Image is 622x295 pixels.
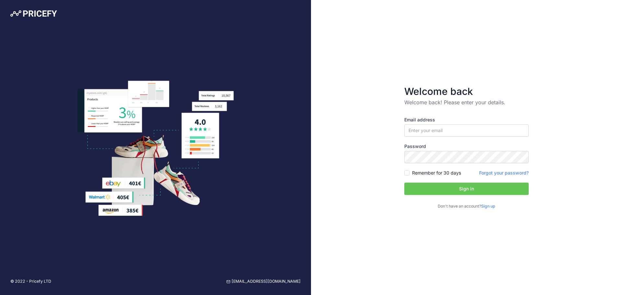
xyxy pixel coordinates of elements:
[479,170,529,176] a: Forgot your password?
[481,204,495,209] a: Sign up
[404,117,529,123] label: Email address
[404,143,529,150] label: Password
[404,183,529,195] button: Sign in
[10,10,57,17] img: Pricefy
[404,98,529,106] p: Welcome back! Please enter your details.
[10,278,51,285] p: © 2022 - Pricefy LTD
[404,124,529,137] input: Enter your email
[226,278,301,285] a: [EMAIL_ADDRESS][DOMAIN_NAME]
[404,85,529,97] h3: Welcome back
[412,170,461,176] label: Remember for 30 days
[404,203,529,210] p: Don't have an account?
